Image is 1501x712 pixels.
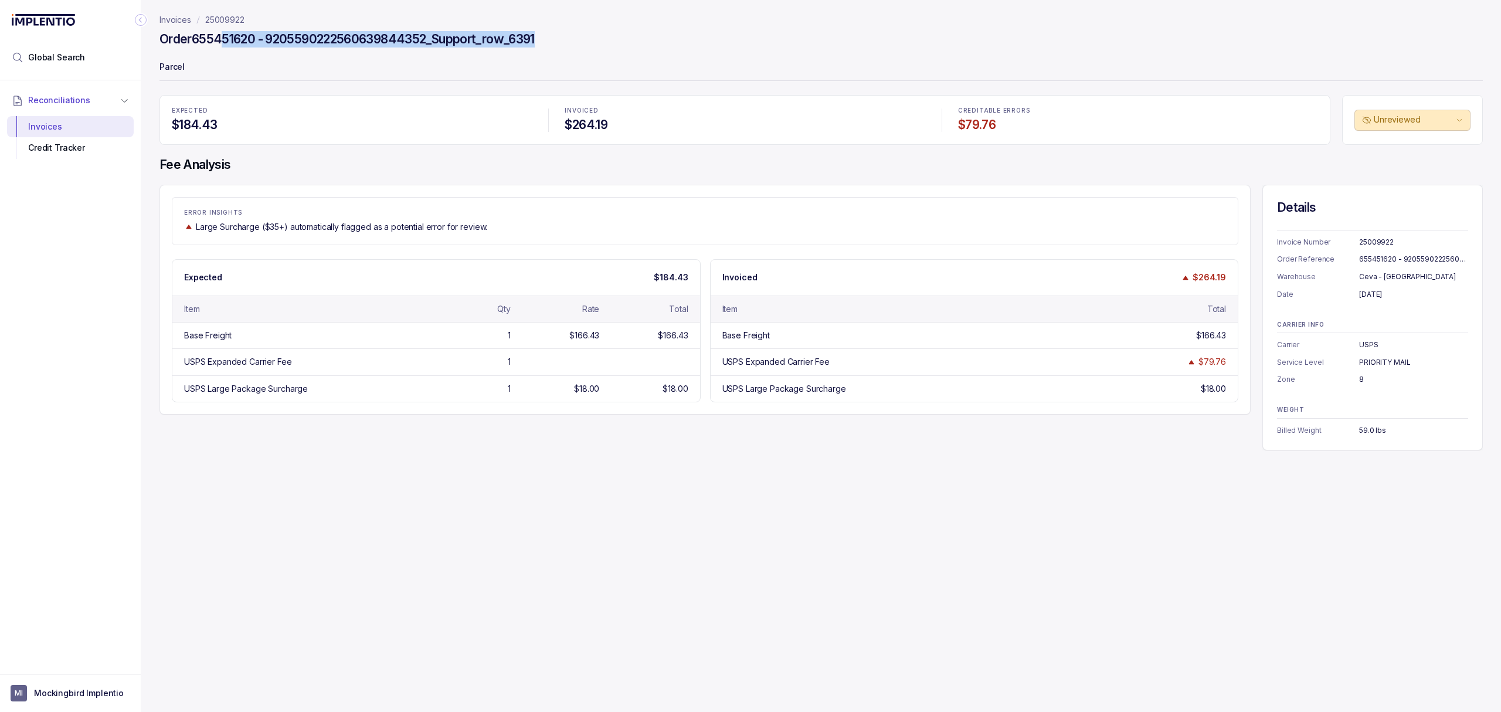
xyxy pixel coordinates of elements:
[205,14,244,26] a: 25009922
[722,330,770,341] div: Base Freight
[508,356,511,368] div: 1
[565,117,925,133] h4: $264.19
[722,303,738,315] div: Item
[1354,110,1471,131] button: Unreviewed
[1277,339,1359,351] p: Carrier
[16,137,124,158] div: Credit Tracker
[1277,236,1359,248] p: Invoice Number
[582,303,599,315] div: Rate
[1277,199,1468,216] h4: Details
[184,383,308,395] div: USPS Large Package Surcharge
[654,272,688,283] p: $184.43
[159,157,1483,173] h4: Fee Analysis
[1277,374,1359,385] p: Zone
[508,383,511,395] div: 1
[1277,357,1359,368] p: Service Level
[1277,253,1359,265] p: Order Reference
[1277,321,1468,328] p: CARRIER INFO
[1277,289,1359,300] p: Date
[1359,271,1468,283] div: Ceva - [GEOGRAPHIC_DATA]
[184,272,222,283] p: Expected
[569,330,599,341] div: $166.43
[1359,236,1468,248] div: 25009922
[1374,114,1454,126] p: Unreviewed
[722,272,758,283] p: Invoiced
[1277,425,1359,436] p: Billed Weight
[159,14,244,26] nav: breadcrumb
[172,107,532,114] p: EXPECTED
[722,356,830,368] div: USPS Expanded Carrier Fee
[11,685,130,701] button: User initialsMockingbird Implentio
[1359,253,1468,265] div: 655451620 - 9205590222560639844352_Support_row_6391
[1359,425,1468,436] div: 59.0 lbs
[16,116,124,137] div: Invoices
[669,303,688,315] div: Total
[1198,356,1226,368] div: $79.76
[958,117,1318,133] h4: $79.76
[28,52,85,63] span: Global Search
[1277,271,1359,283] p: Warehouse
[722,383,846,395] div: USPS Large Package Surcharge
[958,107,1318,114] p: CREDITABLE ERRORS
[184,356,292,368] div: USPS Expanded Carrier Fee
[34,687,124,699] p: Mockingbird Implentio
[1359,374,1468,385] div: 8
[7,87,134,113] button: Reconciliations
[159,14,191,26] a: Invoices
[1207,303,1226,315] div: Total
[1201,383,1226,395] div: $18.00
[184,303,199,315] div: Item
[1359,289,1468,300] div: [DATE]
[28,94,90,106] span: Reconciliations
[184,209,1226,216] p: ERROR INSIGHTS
[159,31,535,48] h4: Order 655451620 - 9205590222560639844352_Support_row_6391
[184,330,232,341] div: Base Freight
[1196,330,1226,341] div: $166.43
[1277,406,1468,413] p: WEIGHT
[1359,357,1468,368] div: PRIORITY MAIL
[11,685,27,701] span: User initials
[1359,339,1468,351] div: USPS
[497,303,511,315] div: Qty
[565,107,925,114] p: INVOICED
[7,114,134,161] div: Reconciliations
[1193,272,1226,283] p: $264.19
[574,383,599,395] div: $18.00
[1181,273,1190,282] img: trend image
[1187,358,1196,367] img: trend image
[184,222,193,231] img: trend image
[172,117,532,133] h4: $184.43
[663,383,688,395] div: $18.00
[658,330,688,341] div: $166.43
[196,221,487,233] p: Large Surcharge ($35+) automatically flagged as a potential error for review.
[134,13,148,27] div: Collapse Icon
[508,330,511,341] div: 1
[159,56,1483,80] p: Parcel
